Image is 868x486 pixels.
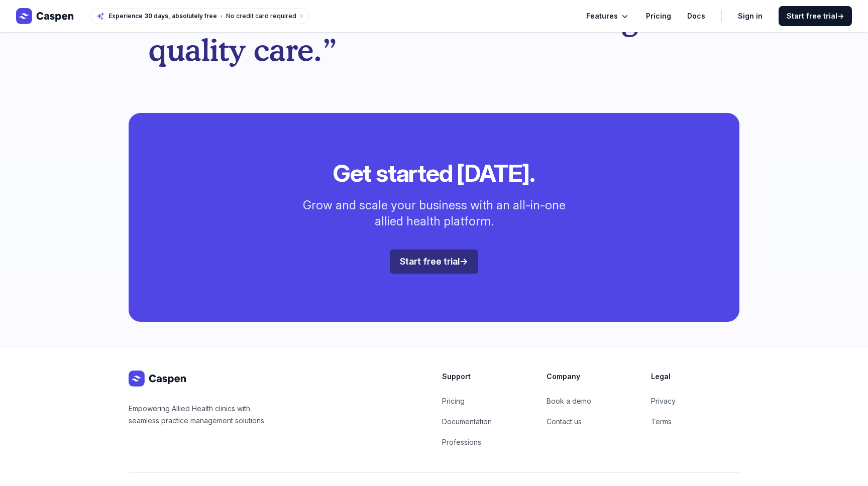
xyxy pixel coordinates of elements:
[442,397,465,405] a: Pricing
[738,10,763,22] a: Sign in
[547,397,591,405] a: Book a demo
[787,11,844,21] span: Start free trial
[646,10,671,22] a: Pricing
[586,10,630,22] button: Features
[460,256,468,267] span: →
[442,371,530,383] h3: Support
[687,10,705,22] a: Docs
[108,12,217,20] span: Experience 30 days, absolutely free
[651,397,676,405] a: Privacy
[586,10,618,22] span: Features
[90,8,309,24] a: Experience 30 days, absolutely freeNo credit card required
[651,417,672,426] a: Terms
[226,12,296,20] span: No credit card required
[400,256,468,267] span: Start free trial
[289,197,579,229] p: Grow and scale your business with an all-in-one allied health platform.
[442,417,492,426] a: Documentation
[442,438,481,446] a: Professions
[265,161,603,185] h2: Get started [DATE].
[837,12,844,20] span: →
[390,250,478,274] a: Start free trial
[651,371,739,383] h3: Legal
[547,417,582,426] a: Contact us
[547,371,635,383] h3: Company
[129,403,269,427] p: Empowering Allied Health clinics with seamless practice management solutions.
[779,6,852,26] a: Start free trial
